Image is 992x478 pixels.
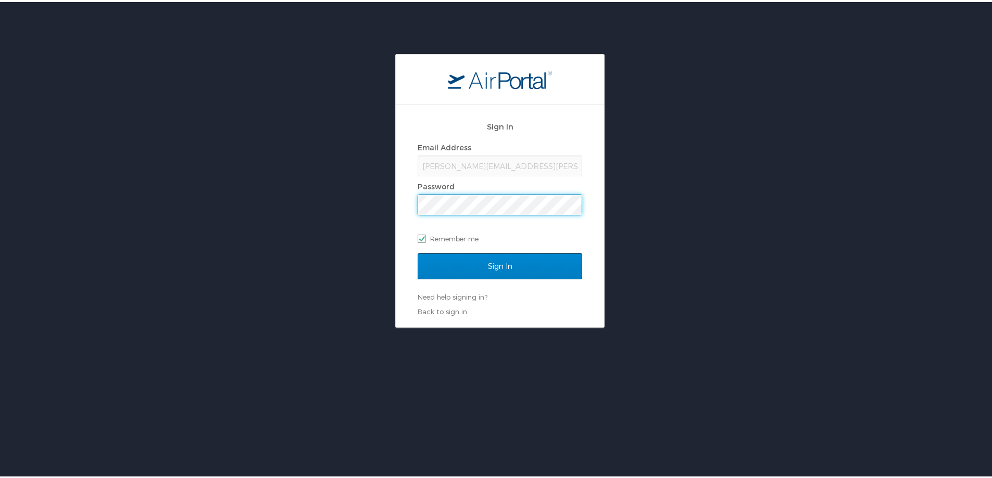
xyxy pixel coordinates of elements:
img: logo [448,68,552,87]
input: Sign In [418,251,582,277]
label: Password [418,180,455,189]
a: Back to sign in [418,305,467,314]
label: Remember me [418,229,582,244]
label: Email Address [418,141,471,150]
h2: Sign In [418,119,582,131]
a: Need help signing in? [418,291,487,299]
